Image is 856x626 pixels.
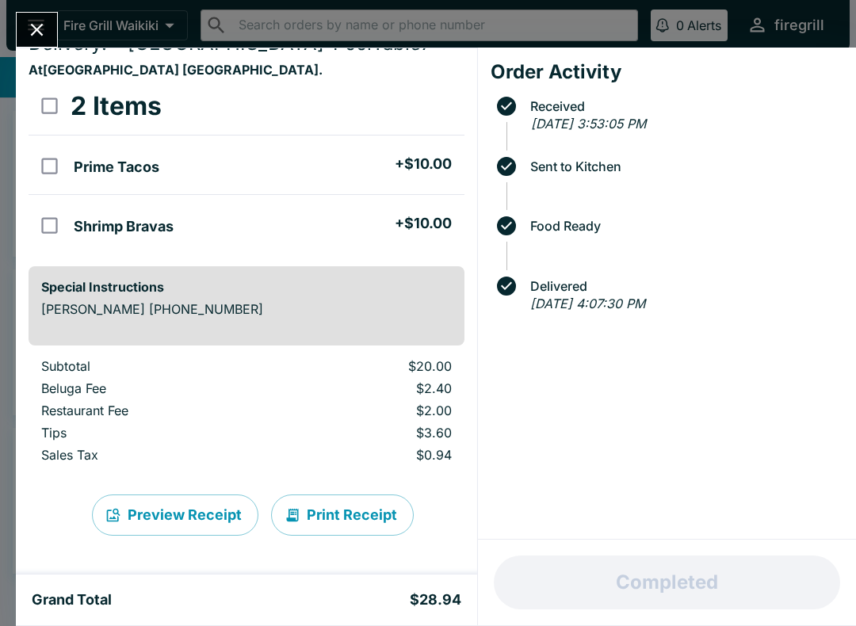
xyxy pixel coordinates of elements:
p: $20.00 [286,358,453,374]
p: $0.94 [286,447,453,463]
h6: Special Instructions [41,279,452,295]
h3: 2 Items [71,90,162,122]
p: $3.60 [286,425,453,441]
h5: Grand Total [32,590,112,609]
table: orders table [29,358,464,469]
p: $2.00 [286,403,453,418]
span: Delivered [522,279,843,293]
table: orders table [29,78,464,254]
button: Close [17,13,57,47]
h5: + $10.00 [395,155,452,174]
p: $2.40 [286,380,453,396]
em: [DATE] 3:53:05 PM [531,116,646,132]
p: Tips [41,425,261,441]
p: Beluga Fee [41,380,261,396]
p: [PERSON_NAME] [PHONE_NUMBER] [41,301,452,317]
span: Sent to Kitchen [522,159,843,174]
h5: $28.94 [410,590,461,609]
strong: At [GEOGRAPHIC_DATA] [GEOGRAPHIC_DATA] . [29,62,323,78]
button: Print Receipt [271,494,414,536]
h5: + $10.00 [395,214,452,233]
em: [DATE] 4:07:30 PM [530,296,645,311]
p: Subtotal [41,358,261,374]
span: Received [522,99,843,113]
button: Preview Receipt [92,494,258,536]
span: Food Ready [522,219,843,233]
p: Sales Tax [41,447,261,463]
h5: Shrimp Bravas [74,217,174,236]
h4: Order Activity [491,60,843,84]
h5: Prime Tacos [74,158,159,177]
p: Restaurant Fee [41,403,261,418]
